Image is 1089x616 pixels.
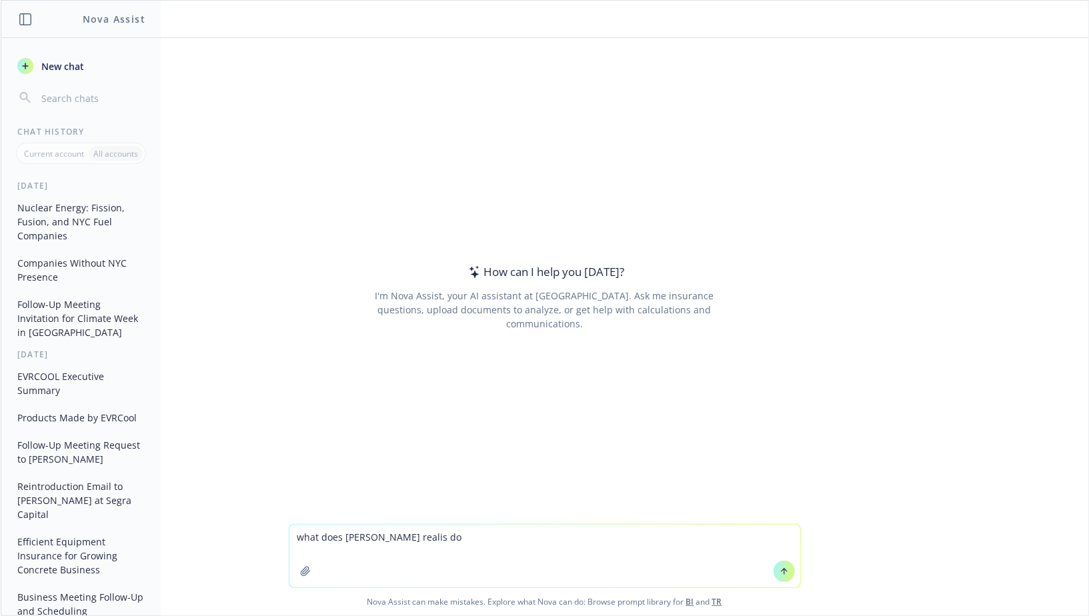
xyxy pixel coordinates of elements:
a: BI [686,596,694,607]
button: Nuclear Energy: Fission, Fusion, and NYC Fuel Companies [12,197,150,247]
span: Nova Assist can make mistakes. Explore what Nova can do: Browse prompt library for and [6,588,1083,615]
button: Companies Without NYC Presence [12,252,150,288]
button: Follow-Up Meeting Request to [PERSON_NAME] [12,434,150,470]
p: Current account [24,148,84,159]
button: New chat [12,54,150,78]
div: Chat History [1,126,161,137]
div: I'm Nova Assist, your AI assistant at [GEOGRAPHIC_DATA]. Ask me insurance questions, upload docum... [357,289,732,331]
textarea: what does [PERSON_NAME] realis do [289,525,800,587]
p: All accounts [93,148,138,159]
div: [DATE] [1,349,161,360]
div: [DATE] [1,180,161,191]
div: How can I help you [DATE]? [465,263,624,281]
button: EVRCOOL Executive Summary [12,365,150,401]
a: TR [712,596,722,607]
button: Products Made by EVRCool [12,407,150,429]
span: New chat [39,59,84,73]
input: Search chats [39,89,145,107]
button: Reintroduction Email to [PERSON_NAME] at Segra Capital [12,475,150,525]
h1: Nova Assist [83,12,145,26]
button: Efficient Equipment Insurance for Growing Concrete Business [12,531,150,581]
button: Follow-Up Meeting Invitation for Climate Week in [GEOGRAPHIC_DATA] [12,293,150,343]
